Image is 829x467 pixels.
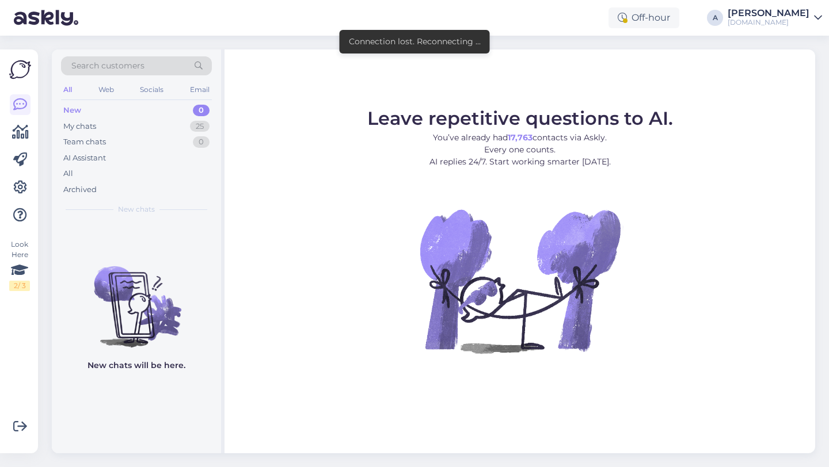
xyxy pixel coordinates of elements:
p: You’ve already had contacts via Askly. Every one counts. AI replies 24/7. Start working smarter [... [367,132,673,168]
div: Team chats [63,136,106,148]
span: Search customers [71,60,144,72]
div: All [63,168,73,179]
div: 0 [193,105,210,116]
img: Askly Logo [9,59,31,81]
span: New chats [118,204,155,215]
div: Connection lost. Reconnecting ... [349,36,481,48]
a: [PERSON_NAME][DOMAIN_NAME] [728,9,822,27]
div: New [63,105,81,116]
img: No chats [52,246,221,349]
div: [DOMAIN_NAME] [728,18,809,27]
div: Web [96,82,116,97]
div: 0 [193,136,210,148]
div: Archived [63,184,97,196]
div: 25 [190,121,210,132]
div: Email [188,82,212,97]
img: No Chat active [416,177,623,384]
div: Look Here [9,239,30,291]
b: 17,763 [508,132,533,143]
div: All [61,82,74,97]
div: Socials [138,82,166,97]
div: My chats [63,121,96,132]
div: [PERSON_NAME] [728,9,809,18]
div: A [707,10,723,26]
span: Leave repetitive questions to AI. [367,107,673,129]
p: New chats will be here. [88,359,185,372]
div: Off-hour [609,7,679,28]
div: AI Assistant [63,152,106,164]
div: 2 / 3 [9,281,30,291]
